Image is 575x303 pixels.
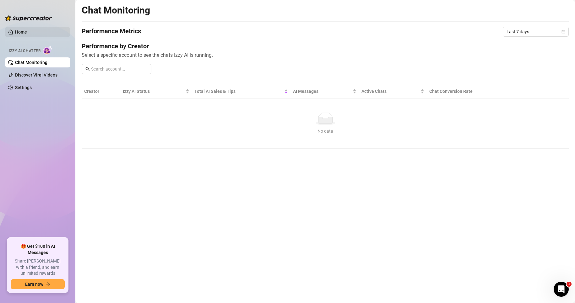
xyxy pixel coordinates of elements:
[85,67,90,71] span: search
[554,282,569,297] iframe: Intercom live chat
[11,258,65,277] span: Share [PERSON_NAME] with a friend, and earn unlimited rewards
[15,29,27,35] a: Home
[194,88,283,95] span: Total AI Sales & Tips
[25,282,43,287] span: Earn now
[11,243,65,256] span: 🎁 Get $100 in AI Messages
[5,15,52,21] img: logo-BBDzfeDw.svg
[9,48,41,54] span: Izzy AI Chatter
[123,88,184,95] span: Izzy AI Status
[290,84,359,99] th: AI Messages
[46,282,50,286] span: arrow-right
[507,27,565,36] span: Last 7 days
[82,84,120,99] th: Creator
[43,45,53,55] img: AI Chatter
[15,60,47,65] a: Chat Monitoring
[91,66,148,72] input: Search account...
[82,4,150,16] h2: Chat Monitoring
[192,84,290,99] th: Total AI Sales & Tips
[82,42,569,50] h4: Performance by Creator
[427,84,520,99] th: Chat Conversion Rate
[567,282,572,287] span: 1
[82,27,141,37] h4: Performance Metrics
[361,88,419,95] span: Active Chats
[11,279,65,289] button: Earn nowarrow-right
[82,51,569,59] span: Select a specific account to see the chats Izzy AI is running.
[120,84,192,99] th: Izzy AI Status
[359,84,427,99] th: Active Chats
[87,128,564,135] div: No data
[15,85,32,90] a: Settings
[15,72,57,77] a: Discover Viral Videos
[293,88,351,95] span: AI Messages
[561,30,565,34] span: calendar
